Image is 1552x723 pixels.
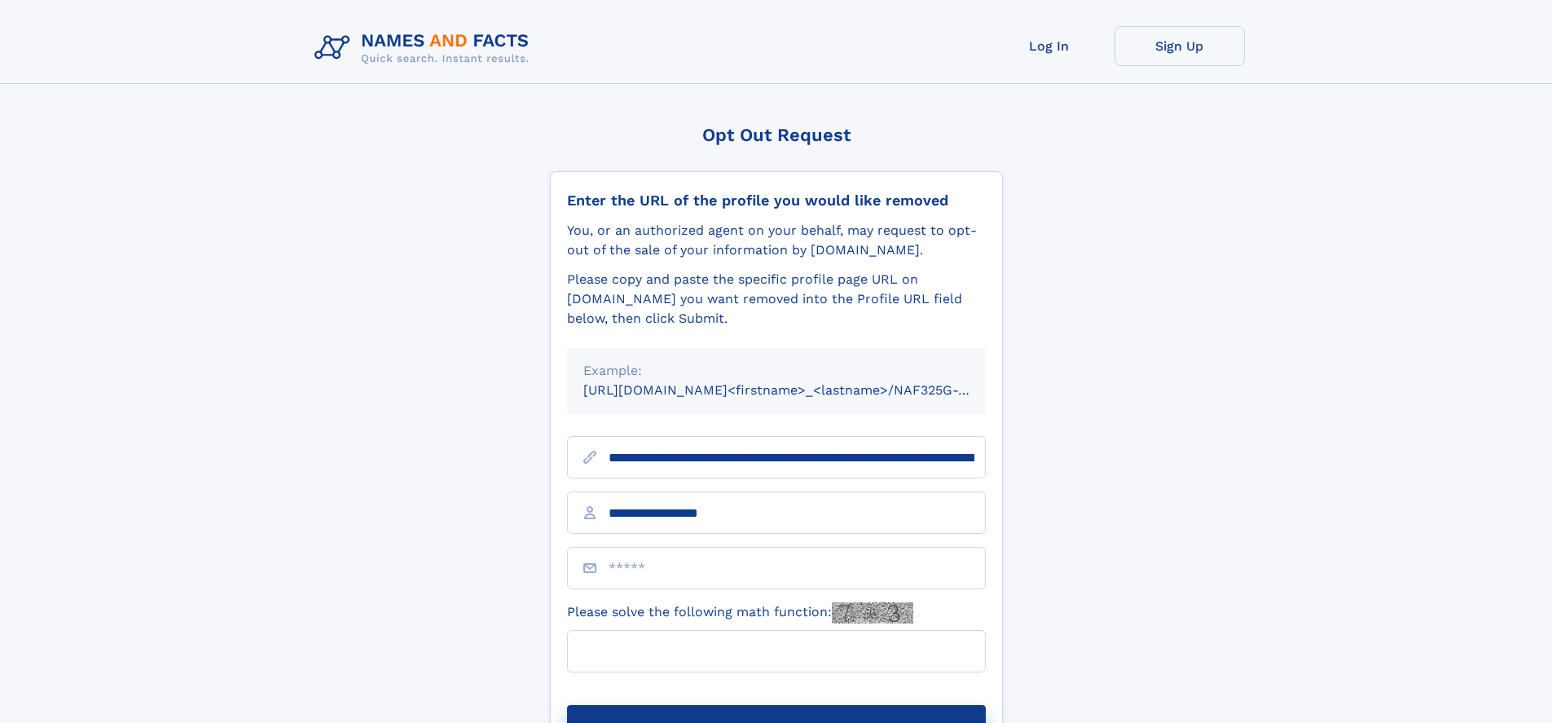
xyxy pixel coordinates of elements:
[567,270,986,328] div: Please copy and paste the specific profile page URL on [DOMAIN_NAME] you want removed into the Pr...
[567,602,913,624] label: Please solve the following math function:
[567,192,986,209] div: Enter the URL of the profile you would like removed
[550,125,1003,145] div: Opt Out Request
[984,26,1115,66] a: Log In
[583,382,1017,398] small: [URL][DOMAIN_NAME]<firstname>_<lastname>/NAF325G-xxxxxxxx
[1115,26,1245,66] a: Sign Up
[567,221,986,260] div: You, or an authorized agent on your behalf, may request to opt-out of the sale of your informatio...
[583,361,969,381] div: Example:
[308,26,543,70] img: Logo Names and Facts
